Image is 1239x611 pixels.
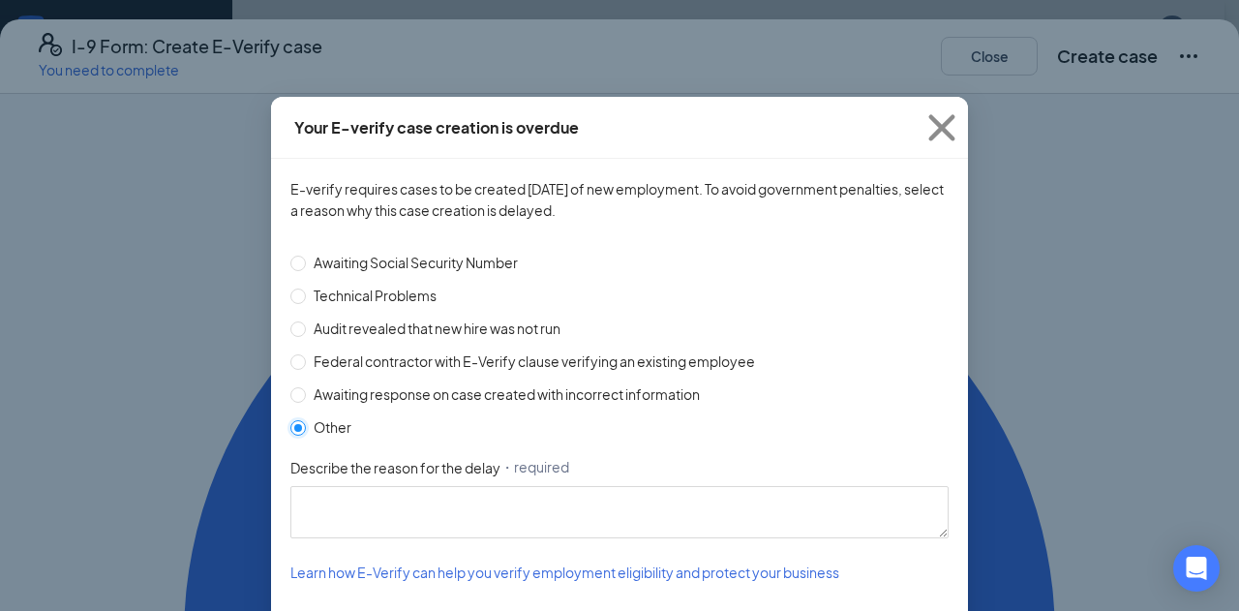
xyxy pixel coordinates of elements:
span: ・required [500,457,569,478]
span: Awaiting Social Security Number [306,252,526,273]
span: Awaiting response on case created with incorrect information [306,383,708,405]
span: Audit revealed that new hire was not run [306,318,568,339]
span: Other [306,416,359,438]
span: E-verify requires cases to be created [DATE] of new employment. To avoid government penalties, se... [290,178,949,221]
div: Open Intercom Messenger [1173,545,1220,592]
div: Your E-verify case creation is overdue [294,117,579,138]
button: Close [916,97,968,159]
a: Learn how E-Verify can help you verify employment eligibility and protect your business [290,562,949,583]
span: Learn how E-Verify can help you verify employment eligibility and protect your business [290,564,839,581]
svg: Cross [916,102,968,154]
span: Federal contractor with E-Verify clause verifying an existing employee [306,351,763,372]
span: Describe the reason for the delay [290,457,500,478]
span: Technical Problems [306,285,444,306]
